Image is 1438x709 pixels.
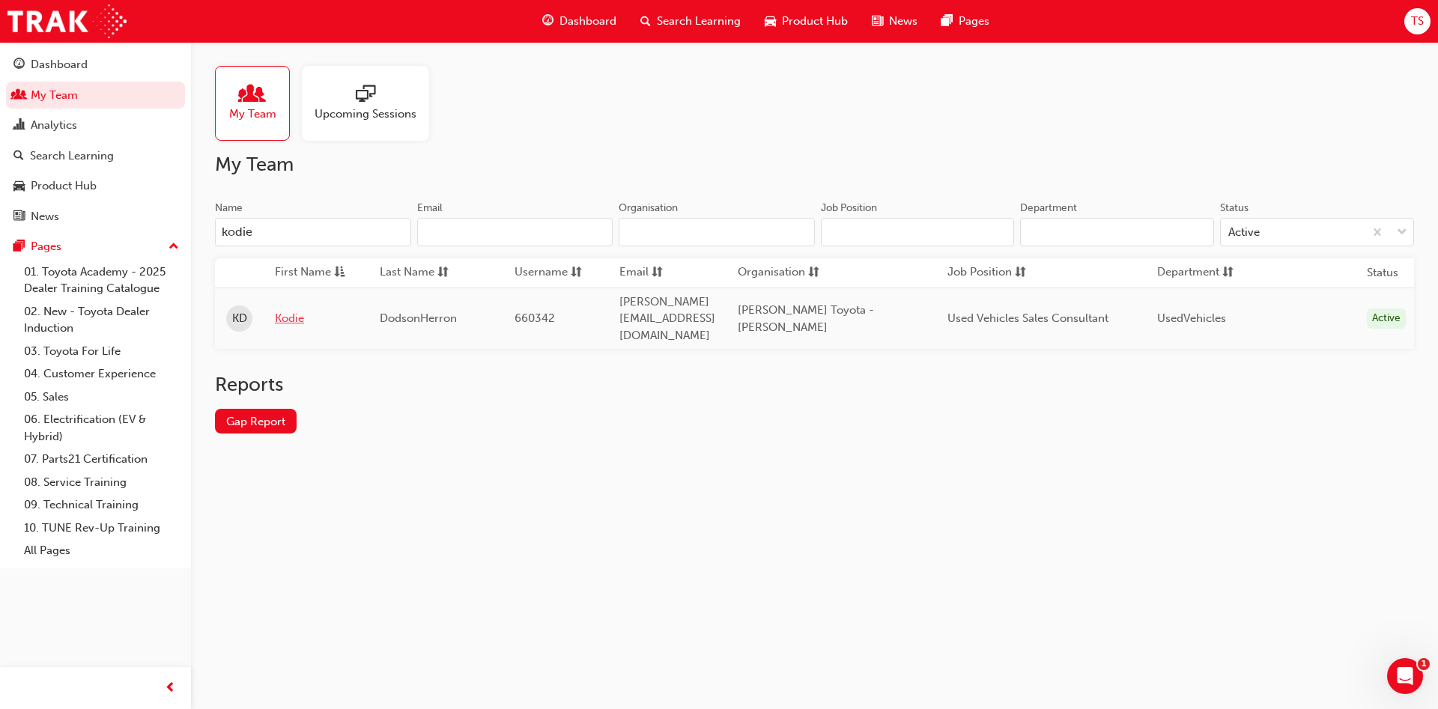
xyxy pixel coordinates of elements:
[1020,201,1077,216] div: Department
[13,119,25,133] span: chart-icon
[515,264,597,282] button: Usernamesorting-icon
[652,264,663,282] span: sorting-icon
[947,264,1012,282] span: Job Position
[1411,13,1424,30] span: TS
[13,89,25,103] span: people-icon
[417,201,443,216] div: Email
[18,386,185,409] a: 05. Sales
[31,117,77,134] div: Analytics
[559,13,616,30] span: Dashboard
[1020,218,1214,246] input: Department
[334,264,345,282] span: asc-icon
[18,448,185,471] a: 07. Parts21 Certification
[229,106,276,123] span: My Team
[315,106,416,123] span: Upcoming Sessions
[13,180,25,193] span: car-icon
[929,6,1001,37] a: pages-iconPages
[1228,224,1260,241] div: Active
[1220,201,1249,216] div: Status
[13,58,25,72] span: guage-icon
[872,12,883,31] span: news-icon
[356,85,375,106] span: sessionType_ONLINE_URL-icon
[215,201,243,216] div: Name
[530,6,628,37] a: guage-iconDashboard
[215,373,1414,397] h2: Reports
[860,6,929,37] a: news-iconNews
[941,12,953,31] span: pages-icon
[215,66,302,141] a: My Team
[738,303,874,334] span: [PERSON_NAME] Toyota - [PERSON_NAME]
[808,264,819,282] span: sorting-icon
[619,218,815,246] input: Organisation
[18,300,185,340] a: 02. New - Toyota Dealer Induction
[275,310,357,327] a: Kodie
[640,12,651,31] span: search-icon
[6,82,185,109] a: My Team
[18,493,185,517] a: 09. Technical Training
[753,6,860,37] a: car-iconProduct Hub
[515,264,568,282] span: Username
[1222,264,1234,282] span: sorting-icon
[13,150,24,163] span: search-icon
[619,201,678,216] div: Organisation
[628,6,753,37] a: search-iconSearch Learning
[947,264,1030,282] button: Job Positionsorting-icon
[6,233,185,261] button: Pages
[380,311,457,325] span: DodsonHerron
[1387,658,1423,694] iframe: Intercom live chat
[215,153,1414,177] h2: My Team
[1157,264,1240,282] button: Departmentsorting-icon
[1404,8,1431,34] button: TS
[821,201,877,216] div: Job Position
[1157,264,1219,282] span: Department
[1015,264,1026,282] span: sorting-icon
[18,471,185,494] a: 08. Service Training
[215,218,411,246] input: Name
[169,237,179,257] span: up-icon
[31,177,97,195] div: Product Hub
[1397,223,1407,243] span: down-icon
[1418,658,1430,670] span: 1
[571,264,582,282] span: sorting-icon
[6,172,185,200] a: Product Hub
[6,142,185,170] a: Search Learning
[821,218,1015,246] input: Job Position
[1367,264,1398,282] th: Status
[947,311,1108,325] span: Used Vehicles Sales Consultant
[515,311,555,325] span: 660342
[380,264,434,282] span: Last Name
[542,12,553,31] span: guage-icon
[6,203,185,231] a: News
[165,679,176,698] span: prev-icon
[738,264,805,282] span: Organisation
[31,238,61,255] div: Pages
[782,13,848,30] span: Product Hub
[619,295,715,342] span: [PERSON_NAME][EMAIL_ADDRESS][DOMAIN_NAME]
[619,264,649,282] span: Email
[6,112,185,139] a: Analytics
[1157,311,1226,325] span: UsedVehicles
[275,264,357,282] button: First Nameasc-icon
[30,147,114,165] div: Search Learning
[275,264,331,282] span: First Name
[1367,308,1406,329] div: Active
[738,264,820,282] button: Organisationsorting-icon
[18,261,185,300] a: 01. Toyota Academy - 2025 Dealer Training Catalogue
[657,13,741,30] span: Search Learning
[13,210,25,224] span: news-icon
[31,56,88,73] div: Dashboard
[18,362,185,386] a: 04. Customer Experience
[6,51,185,79] a: Dashboard
[959,13,989,30] span: Pages
[7,4,127,38] img: Trak
[13,240,25,254] span: pages-icon
[619,264,702,282] button: Emailsorting-icon
[437,264,449,282] span: sorting-icon
[417,218,613,246] input: Email
[6,48,185,233] button: DashboardMy TeamAnalyticsSearch LearningProduct HubNews
[243,85,262,106] span: people-icon
[215,409,297,433] a: Gap Report
[18,539,185,562] a: All Pages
